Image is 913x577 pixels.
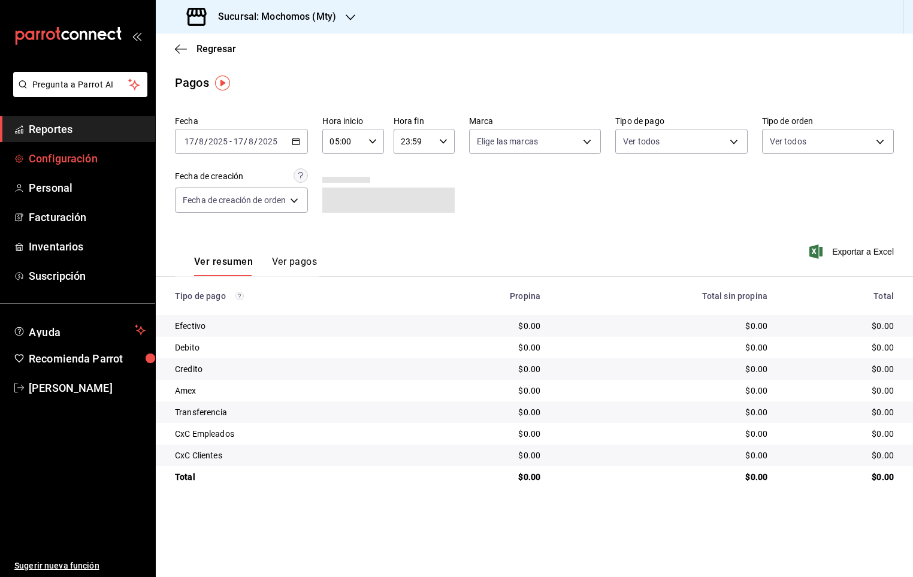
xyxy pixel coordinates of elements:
[29,268,146,284] span: Suscripción
[175,406,407,418] div: Transferencia
[427,342,540,354] div: $0.00
[184,137,195,146] input: --
[787,449,894,461] div: $0.00
[560,406,767,418] div: $0.00
[244,137,247,146] span: /
[8,87,147,99] a: Pregunta a Parrot AI
[14,560,146,572] span: Sugerir nueva función
[812,244,894,259] button: Exportar a Excel
[175,170,243,183] div: Fecha de creación
[427,449,540,461] div: $0.00
[229,137,232,146] span: -
[175,363,407,375] div: Credito
[254,137,258,146] span: /
[560,320,767,332] div: $0.00
[427,291,540,301] div: Propina
[787,385,894,397] div: $0.00
[623,135,660,147] span: Ver todos
[195,137,198,146] span: /
[469,117,601,125] label: Marca
[175,43,236,55] button: Regresar
[427,385,540,397] div: $0.00
[175,291,407,301] div: Tipo de pago
[132,31,141,41] button: open_drawer_menu
[208,137,228,146] input: ----
[235,292,244,300] svg: Los pagos realizados con Pay y otras terminales son montos brutos.
[560,471,767,483] div: $0.00
[322,117,383,125] label: Hora inicio
[427,428,540,440] div: $0.00
[175,449,407,461] div: CxC Clientes
[29,121,146,137] span: Reportes
[175,342,407,354] div: Debito
[787,342,894,354] div: $0.00
[183,194,286,206] span: Fecha de creación de orden
[787,428,894,440] div: $0.00
[248,137,254,146] input: --
[198,137,204,146] input: --
[175,117,308,125] label: Fecha
[204,137,208,146] span: /
[560,291,767,301] div: Total sin propina
[427,363,540,375] div: $0.00
[477,135,538,147] span: Elige las marcas
[615,117,747,125] label: Tipo de pago
[560,428,767,440] div: $0.00
[29,323,130,337] span: Ayuda
[29,351,146,367] span: Recomienda Parrot
[29,180,146,196] span: Personal
[258,137,278,146] input: ----
[787,320,894,332] div: $0.00
[427,471,540,483] div: $0.00
[560,385,767,397] div: $0.00
[29,150,146,167] span: Configuración
[175,428,407,440] div: CxC Empleados
[175,74,209,92] div: Pagos
[175,385,407,397] div: Amex
[272,256,317,276] button: Ver pagos
[208,10,336,24] h3: Sucursal: Mochomos (Mty)
[394,117,455,125] label: Hora fin
[233,137,244,146] input: --
[175,471,407,483] div: Total
[787,471,894,483] div: $0.00
[770,135,806,147] span: Ver todos
[787,291,894,301] div: Total
[194,256,317,276] div: navigation tabs
[215,75,230,90] img: Tooltip marker
[29,380,146,396] span: [PERSON_NAME]
[196,43,236,55] span: Regresar
[787,406,894,418] div: $0.00
[560,363,767,375] div: $0.00
[194,256,253,276] button: Ver resumen
[29,209,146,225] span: Facturación
[13,72,147,97] button: Pregunta a Parrot AI
[175,320,407,332] div: Efectivo
[427,406,540,418] div: $0.00
[762,117,894,125] label: Tipo de orden
[29,238,146,255] span: Inventarios
[787,363,894,375] div: $0.00
[427,320,540,332] div: $0.00
[32,78,129,91] span: Pregunta a Parrot AI
[560,449,767,461] div: $0.00
[560,342,767,354] div: $0.00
